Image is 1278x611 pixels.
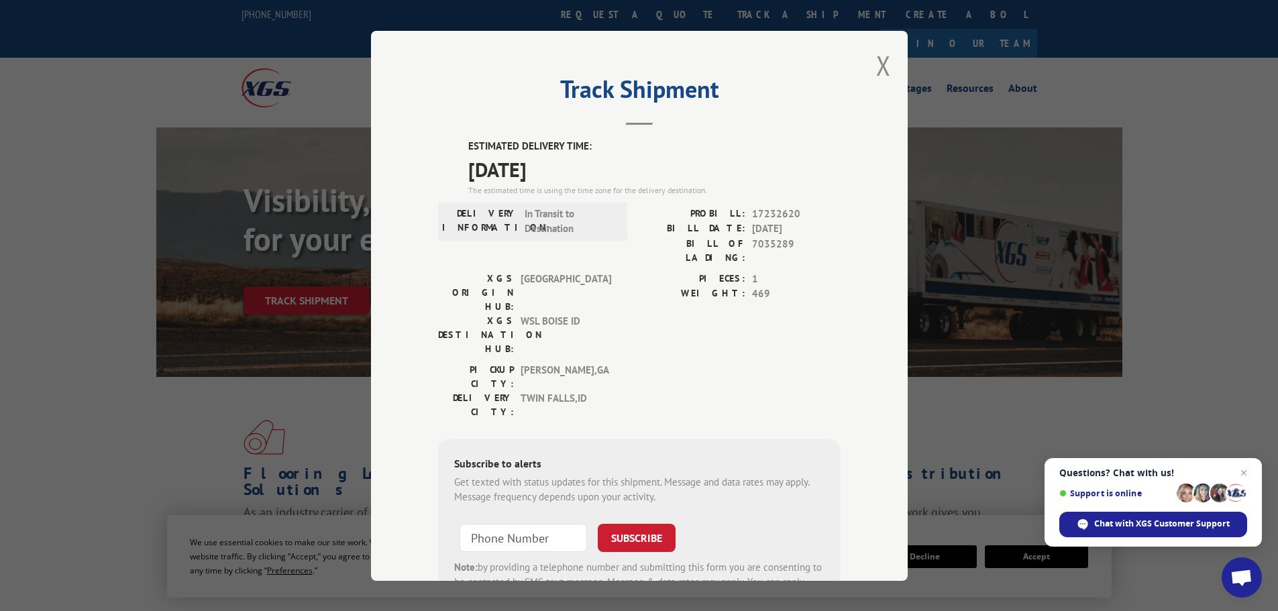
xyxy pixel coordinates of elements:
label: ESTIMATED DELIVERY TIME: [468,139,841,154]
label: BILL OF LADING: [639,236,745,264]
label: PICKUP CITY: [438,362,514,390]
label: WEIGHT: [639,286,745,302]
button: SUBSCRIBE [598,523,676,551]
label: BILL DATE: [639,221,745,237]
span: [GEOGRAPHIC_DATA] [521,271,611,313]
span: Support is online [1059,488,1172,498]
div: by providing a telephone number and submitting this form you are consenting to be contacted by SM... [454,559,824,605]
span: Close chat [1236,465,1252,481]
span: 469 [752,286,841,302]
span: TWIN FALLS , ID [521,390,611,419]
input: Phone Number [460,523,587,551]
label: DELIVERY CITY: [438,390,514,419]
label: DELIVERY INFORMATION: [442,206,518,236]
span: [DATE] [468,154,841,184]
div: Get texted with status updates for this shipment. Message and data rates may apply. Message frequ... [454,474,824,504]
div: The estimated time is using the time zone for the delivery destination. [468,184,841,196]
span: [PERSON_NAME] , GA [521,362,611,390]
button: Close modal [876,48,891,83]
div: Chat with XGS Customer Support [1059,512,1247,537]
label: XGS DESTINATION HUB: [438,313,514,355]
span: In Transit to Destination [525,206,615,236]
strong: Note: [454,560,478,573]
h2: Track Shipment [438,80,841,105]
span: Questions? Chat with us! [1059,467,1247,478]
label: PROBILL: [639,206,745,221]
div: Open chat [1222,557,1262,598]
div: Subscribe to alerts [454,455,824,474]
label: XGS ORIGIN HUB: [438,271,514,313]
span: Chat with XGS Customer Support [1094,518,1230,530]
label: PIECES: [639,271,745,286]
span: 17232620 [752,206,841,221]
span: WSL BOISE ID [521,313,611,355]
span: 1 [752,271,841,286]
span: 7035289 [752,236,841,264]
span: [DATE] [752,221,841,237]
